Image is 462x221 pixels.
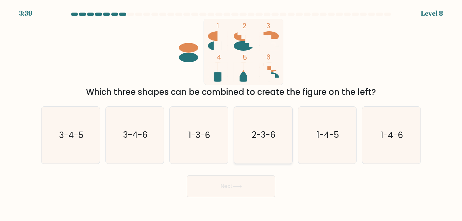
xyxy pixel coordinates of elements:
tspan: 2 [243,21,247,31]
tspan: 3 [266,21,270,31]
text: 1-3-6 [188,129,210,141]
div: 3:39 [19,8,32,18]
text: 1-4-5 [317,129,339,141]
text: 2-3-6 [252,129,276,141]
button: Next [187,175,275,197]
tspan: 1 [217,21,219,31]
text: 3-4-5 [59,129,83,141]
tspan: 5 [243,53,247,62]
div: Which three shapes can be combined to create the figure on the left? [45,86,417,98]
text: 1-4-6 [381,129,403,141]
text: 3-4-6 [123,129,148,141]
div: Level 8 [421,8,443,18]
tspan: 4 [217,52,221,62]
tspan: 6 [266,52,270,62]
